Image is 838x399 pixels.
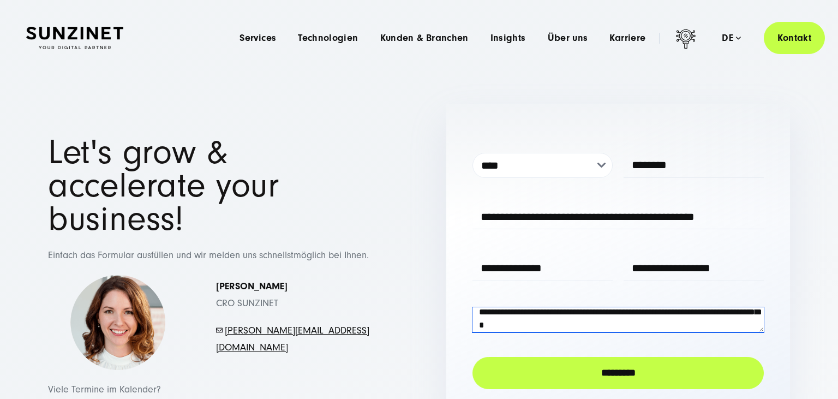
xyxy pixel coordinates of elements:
[380,33,469,44] a: Kunden & Branchen
[722,33,741,44] div: de
[548,33,588,44] a: Über uns
[216,278,370,312] p: CRO SUNZINET
[216,325,369,353] a: [PERSON_NAME][EMAIL_ADDRESS][DOMAIN_NAME]
[298,33,358,44] a: Technologien
[70,275,165,371] img: Simona-kontakt-page-picture
[609,33,645,44] a: Karriere
[48,133,279,239] span: Let's grow & accelerate your business!
[48,249,369,261] span: Einfach das Formular ausfüllen und wir melden uns schnellstmöglich bei Ihnen.
[490,33,526,44] a: Insights
[216,281,288,292] strong: [PERSON_NAME]
[26,27,123,50] img: SUNZINET Full Service Digital Agentur
[223,325,225,336] span: -
[764,22,825,54] a: Kontakt
[240,33,276,44] a: Services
